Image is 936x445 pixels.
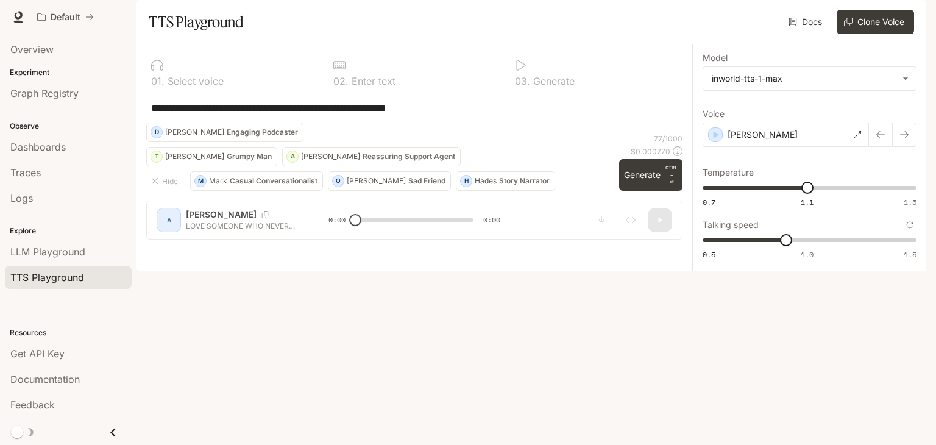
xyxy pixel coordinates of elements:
p: Enter text [349,76,395,86]
div: D [151,123,162,142]
p: Default [51,12,80,23]
a: Docs [786,10,827,34]
div: A [287,147,298,166]
div: M [195,171,206,191]
span: 1.0 [801,249,814,260]
p: $ 0.000770 [631,146,670,157]
p: [PERSON_NAME] [165,129,224,136]
p: 77 / 1000 [654,133,682,144]
p: Reassuring Support Agent [363,153,455,160]
p: Talking speed [703,221,759,229]
button: Hide [146,171,185,191]
button: MMarkCasual Conversationalist [190,171,323,191]
p: Engaging Podcaster [227,129,298,136]
p: Hades [475,177,497,185]
span: 0.5 [703,249,715,260]
p: 0 2 . [333,76,349,86]
p: CTRL + [665,164,678,179]
button: O[PERSON_NAME]Sad Friend [328,171,451,191]
button: Reset to default [903,218,916,232]
span: 1.1 [801,197,814,207]
p: [PERSON_NAME] [165,153,224,160]
div: inworld-tts-1-max [712,73,896,85]
button: A[PERSON_NAME]Reassuring Support Agent [282,147,461,166]
p: Mark [209,177,227,185]
h1: TTS Playground [149,10,243,34]
p: Model [703,54,728,62]
span: 1.5 [904,197,916,207]
p: Grumpy Man [227,153,272,160]
p: 0 3 . [515,76,530,86]
p: ⏎ [665,164,678,186]
p: Casual Conversationalist [230,177,317,185]
p: Select voice [165,76,224,86]
button: GenerateCTRL +⏎ [619,159,682,191]
button: D[PERSON_NAME]Engaging Podcaster [146,123,303,142]
p: Story Narrator [499,177,550,185]
p: Generate [530,76,575,86]
p: [PERSON_NAME] [301,153,360,160]
div: T [151,147,162,166]
p: [PERSON_NAME] [347,177,406,185]
p: [PERSON_NAME] [728,129,798,141]
div: inworld-tts-1-max [703,67,916,90]
button: T[PERSON_NAME]Grumpy Man [146,147,277,166]
span: 0.7 [703,197,715,207]
button: HHadesStory Narrator [456,171,555,191]
p: Voice [703,110,725,118]
div: H [461,171,472,191]
div: O [333,171,344,191]
p: Sad Friend [408,177,445,185]
button: All workspaces [32,5,99,29]
p: Temperature [703,168,754,177]
button: Clone Voice [837,10,914,34]
span: 1.5 [904,249,916,260]
p: 0 1 . [151,76,165,86]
